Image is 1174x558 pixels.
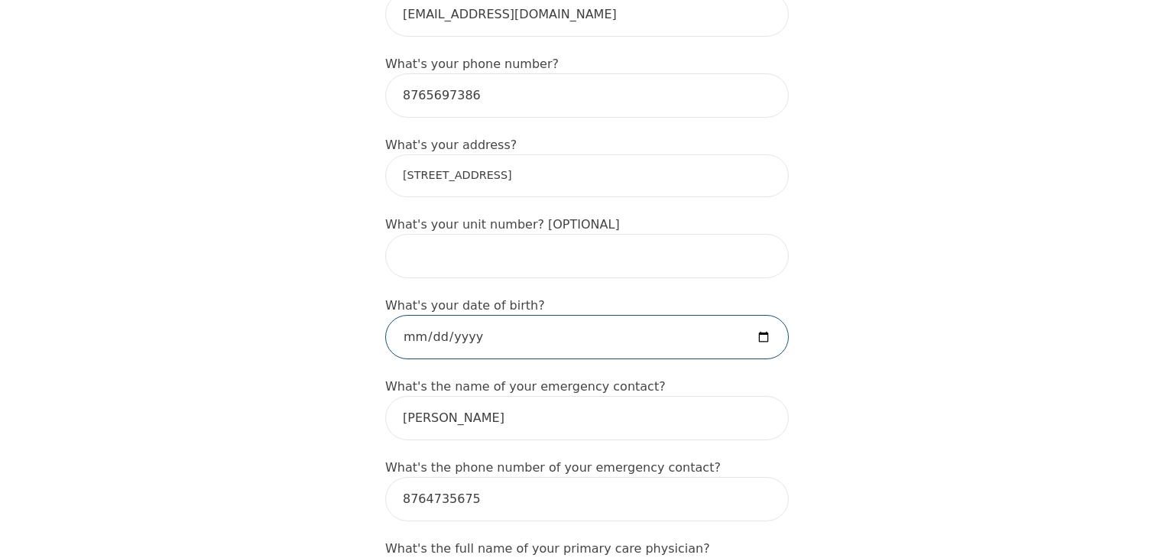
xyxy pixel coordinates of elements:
[385,379,666,394] label: What's the name of your emergency contact?
[385,138,517,152] label: What's your address?
[385,298,545,313] label: What's your date of birth?
[385,460,721,475] label: What's the phone number of your emergency contact?
[385,541,710,556] label: What's the full name of your primary care physician?
[385,57,559,71] label: What's your phone number?
[385,217,620,232] label: What's your unit number? [OPTIONAL]
[385,315,789,359] input: Date of Birth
